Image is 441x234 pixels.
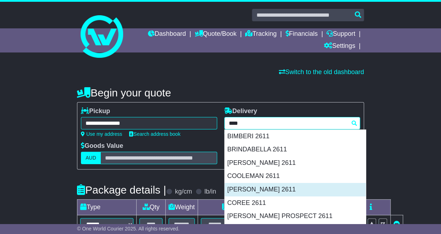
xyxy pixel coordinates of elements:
[81,142,123,150] label: Goods Value
[225,143,366,156] div: BRINDABELLA 2611
[195,28,237,40] a: Quote/Book
[81,152,101,164] label: AUD
[81,107,110,115] label: Pickup
[224,117,360,129] typeahead: Please provide city
[324,40,355,52] a: Settings
[204,188,216,196] label: lb/in
[285,28,318,40] a: Financials
[148,28,186,40] a: Dashboard
[393,221,400,228] a: Remove this item
[225,156,366,170] div: [PERSON_NAME] 2611
[81,131,122,137] a: Use my address
[326,28,355,40] a: Support
[225,196,366,210] div: COREE 2611
[166,200,198,215] td: Weight
[225,183,366,196] div: [PERSON_NAME] 2611
[245,28,276,40] a: Tracking
[225,169,366,183] div: COOLEMAN 2611
[224,107,257,115] label: Delivery
[77,87,364,99] h4: Begin your quote
[137,200,166,215] td: Qty
[225,210,366,223] div: [PERSON_NAME] PROSPECT 2611
[77,226,180,232] span: © One World Courier 2025. All rights reserved.
[175,188,192,196] label: kg/cm
[198,200,319,215] td: Dimensions (L x W x H)
[129,131,180,137] a: Search address book
[77,184,166,196] h4: Package details |
[77,200,137,215] td: Type
[225,130,366,143] div: BIMBERI 2611
[279,68,364,76] a: Switch to the old dashboard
